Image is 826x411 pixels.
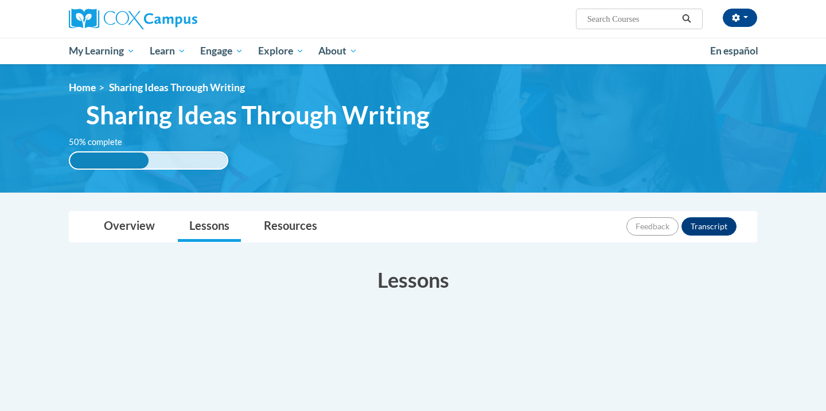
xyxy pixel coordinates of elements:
button: Search [678,12,695,26]
span: My Learning [69,44,135,58]
span: Sharing Ideas Through Writing [86,100,430,130]
label: 50% complete [69,136,135,148]
div: 50% complete [70,152,149,169]
button: Account Settings [723,9,757,27]
a: Lessons [178,212,241,242]
a: Learn [142,38,193,64]
a: Overview [92,212,166,242]
a: Resources [252,212,329,242]
a: En español [703,39,766,63]
a: Home [69,81,96,93]
a: Engage [193,38,251,64]
button: Feedback [626,217,679,236]
input: Search Courses [586,12,678,26]
div: Main menu [52,38,774,64]
span: About [318,44,357,58]
span: En español [710,45,758,57]
a: Explore [251,38,311,64]
h3: Lessons [69,265,757,294]
button: Transcript [681,217,737,236]
img: Cox Campus [69,9,197,29]
a: My Learning [61,38,142,64]
a: Cox Campus [69,9,287,29]
span: Learn [150,44,186,58]
a: About [311,38,365,64]
span: Engage [200,44,243,58]
span: Explore [258,44,304,58]
span: Sharing Ideas Through Writing [109,81,245,93]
